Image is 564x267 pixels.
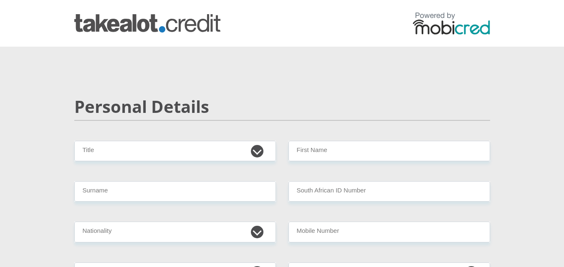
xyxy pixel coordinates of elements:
input: ID Number [288,181,490,202]
img: takealot_credit logo [74,14,220,32]
input: Surname [74,181,276,202]
h2: Personal Details [74,97,490,117]
input: Contact Number [288,222,490,242]
img: powered by mobicred logo [413,12,490,35]
input: First Name [288,141,490,161]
